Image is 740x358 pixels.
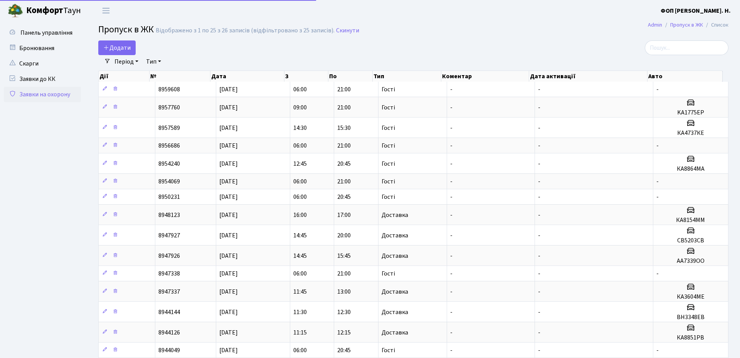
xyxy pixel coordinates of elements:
[158,231,180,240] span: 8947927
[337,141,351,150] span: 21:00
[441,71,529,82] th: Коментар
[382,212,408,218] span: Доставка
[538,193,540,201] span: -
[158,177,180,186] span: 8954069
[219,141,238,150] span: [DATE]
[337,269,351,278] span: 21:00
[219,103,238,112] span: [DATE]
[647,71,723,82] th: Авто
[328,71,372,82] th: По
[337,160,351,168] span: 20:45
[8,3,23,18] img: logo.png
[219,308,238,316] span: [DATE]
[656,269,659,278] span: -
[382,104,395,111] span: Гості
[293,85,307,94] span: 06:00
[382,329,408,336] span: Доставка
[615,39,724,48] a: Голосувати
[337,252,351,260] span: 15:45
[219,211,238,219] span: [DATE]
[337,124,351,132] span: 15:30
[450,287,452,296] span: -
[293,287,307,296] span: 11:45
[382,253,408,259] span: Доставка
[158,252,180,260] span: 8947926
[284,71,328,82] th: З
[26,4,81,17] span: Таун
[656,334,725,341] h5: КА8851РВ
[382,86,395,92] span: Гості
[336,27,359,34] a: Скинути
[382,347,395,353] span: Гості
[661,7,731,15] b: ФОП [PERSON_NAME]. Н.
[656,293,725,301] h5: КА3604МЕ
[337,103,351,112] span: 21:00
[450,177,452,186] span: -
[293,252,307,260] span: 14:45
[450,328,452,337] span: -
[538,177,540,186] span: -
[337,231,351,240] span: 20:00
[538,328,540,337] span: -
[99,71,150,82] th: Дії
[723,56,731,64] div: ×
[656,141,659,150] span: -
[219,124,238,132] span: [DATE]
[111,55,141,68] a: Період
[4,40,81,56] a: Бронювання
[337,346,351,355] span: 20:45
[293,346,307,355] span: 06:00
[103,44,131,52] span: Додати
[538,231,540,240] span: -
[656,346,659,355] span: -
[538,287,540,296] span: -
[337,85,351,94] span: 21:00
[538,346,540,355] span: -
[607,55,732,74] div: Запис успішно додано.
[293,328,307,337] span: 11:15
[656,109,725,116] h5: KA1775EP
[158,124,180,132] span: 8957589
[382,232,408,239] span: Доставка
[382,161,395,167] span: Гості
[656,314,725,321] h5: ВН3348ЕВ
[382,289,408,295] span: Доставка
[607,10,732,53] div: Опитування щодо паркування в ЖК «Комфорт Таун»
[538,308,540,316] span: -
[450,85,452,94] span: -
[158,141,180,150] span: 8956686
[158,346,180,355] span: 8944049
[4,25,81,40] a: Панель управління
[293,193,307,201] span: 06:00
[219,85,238,94] span: [DATE]
[293,103,307,112] span: 09:00
[656,237,725,244] h5: СВ5203СВ
[293,308,307,316] span: 11:30
[538,211,540,219] span: -
[158,193,180,201] span: 8950231
[98,23,154,36] span: Пропуск в ЖК
[293,231,307,240] span: 14:45
[656,129,725,137] h5: КА4737КЕ
[538,141,540,150] span: -
[450,193,452,201] span: -
[293,177,307,186] span: 06:00
[538,160,540,168] span: -
[219,160,238,168] span: [DATE]
[293,269,307,278] span: 06:00
[219,328,238,337] span: [DATE]
[450,308,452,316] span: -
[156,27,335,34] div: Відображено з 1 по 25 з 26 записів (відфільтровано з 25 записів).
[382,178,395,185] span: Гості
[382,194,395,200] span: Гості
[656,257,725,265] h5: АА7339ОО
[26,4,63,17] b: Комфорт
[158,269,180,278] span: 8947338
[337,193,351,201] span: 20:45
[158,160,180,168] span: 8954240
[450,160,452,168] span: -
[661,6,731,15] a: ФОП [PERSON_NAME]. Н.
[373,71,441,82] th: Тип
[382,143,395,149] span: Гості
[538,252,540,260] span: -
